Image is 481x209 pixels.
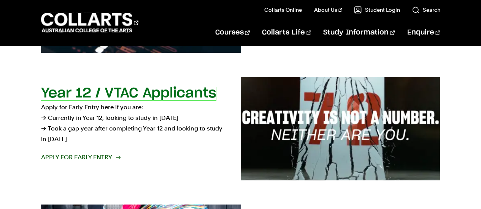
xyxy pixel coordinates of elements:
h2: Year 12 / VTAC Applicants [41,86,216,100]
a: Student Login [354,6,400,14]
a: Courses [215,20,250,45]
p: Apply for Early Entry here if you are: → Currently in Year 12, looking to study in [DATE] → Took ... [41,102,225,145]
a: Year 12 / VTAC Applicants Apply for Early Entry here if you are:→ Currently in Year 12, looking t... [41,77,440,180]
a: Enquire [407,20,440,45]
a: Collarts Life [262,20,311,45]
a: About Us [314,6,342,14]
a: Study Information [323,20,395,45]
span: Apply for Early Entry [41,152,120,163]
div: Go to homepage [41,12,138,33]
a: Collarts Online [264,6,302,14]
a: Search [412,6,440,14]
